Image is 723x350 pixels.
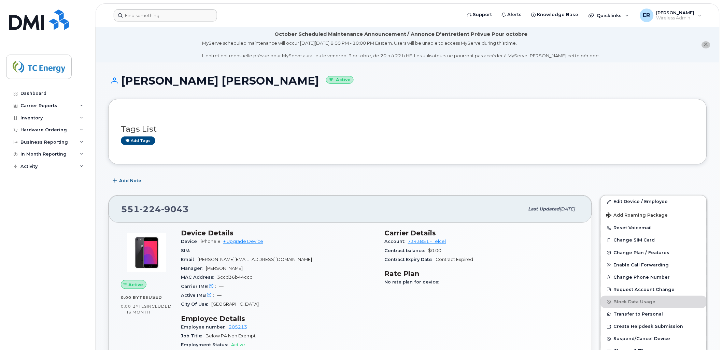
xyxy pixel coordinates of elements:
div: MyServe scheduled maintenance will occur [DATE][DATE] 8:00 PM - 10:00 PM Eastern. Users will be u... [202,40,600,59]
span: Suspend/Cancel Device [614,336,670,341]
span: Active [129,281,143,288]
span: Email [181,257,198,262]
span: Contract Expired [436,257,473,262]
span: 224 [140,204,161,214]
h1: [PERSON_NAME] [PERSON_NAME] [108,75,707,87]
a: Add tags [121,136,155,145]
span: — [217,293,222,298]
span: Employment Status [181,342,231,347]
span: Last updated [528,206,560,212]
button: Suspend/Cancel Device [601,333,707,345]
a: 7343851 - Telcel [408,239,446,244]
span: — [219,284,224,289]
h3: Carrier Details [384,229,580,237]
span: Carrier IMEI [181,284,219,289]
span: Manager [181,266,206,271]
span: — [193,248,198,253]
span: iPhone 8 [201,239,221,244]
button: Change Phone Number [601,271,707,283]
span: Employee number [181,324,229,330]
small: Active [326,76,354,84]
span: Device [181,239,201,244]
button: Enable Call Forwarding [601,259,707,271]
a: 205213 [229,324,247,330]
span: Add Note [119,177,141,184]
span: 9043 [161,204,189,214]
span: Change Plan / Features [614,250,670,255]
span: Enable Call Forwarding [614,262,669,267]
button: Request Account Change [601,283,707,296]
span: Below P4 Non Exempt [205,333,256,338]
span: SIM [181,248,193,253]
iframe: Messenger Launcher [693,320,718,345]
button: Add Roaming Package [601,208,707,222]
span: [DATE] [560,206,575,212]
h3: Device Details [181,229,376,237]
span: Contract Expiry Date [384,257,436,262]
span: No rate plan for device [384,279,442,285]
span: 551 [121,204,189,214]
span: Job Title [181,333,205,338]
a: Create Helpdesk Submission [601,320,707,333]
span: $0.00 [428,248,442,253]
h3: Rate Plan [384,269,580,278]
button: close notification [702,41,710,48]
span: used [148,295,162,300]
button: Block Data Usage [601,296,707,308]
span: MAC Address [181,275,217,280]
a: Edit Device / Employee [601,195,707,208]
img: image20231002-3703462-bzhi73.jpeg [126,232,167,273]
span: [GEOGRAPHIC_DATA] [211,302,259,307]
span: 0.00 Bytes [121,295,148,300]
button: Transfer to Personal [601,308,707,320]
button: Add Note [108,175,147,187]
span: [PERSON_NAME][EMAIL_ADDRESS][DOMAIN_NAME] [198,257,312,262]
span: Contract balance [384,248,428,253]
span: 3ccd36b44ccd [217,275,253,280]
button: Change Plan / Features [601,247,707,259]
span: Active [231,342,245,347]
span: Active IMEI [181,293,217,298]
span: 0.00 Bytes [121,304,147,309]
h3: Employee Details [181,315,376,323]
button: Reset Voicemail [601,222,707,234]
button: Change SIM Card [601,234,707,246]
h3: Tags List [121,125,694,133]
span: Add Roaming Package [606,213,668,219]
span: [PERSON_NAME] [206,266,243,271]
span: City Of Use [181,302,211,307]
a: + Upgrade Device [223,239,263,244]
div: October Scheduled Maintenance Announcement / Annonce D'entretient Prévue Pour octobre [274,31,528,38]
span: Account [384,239,408,244]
